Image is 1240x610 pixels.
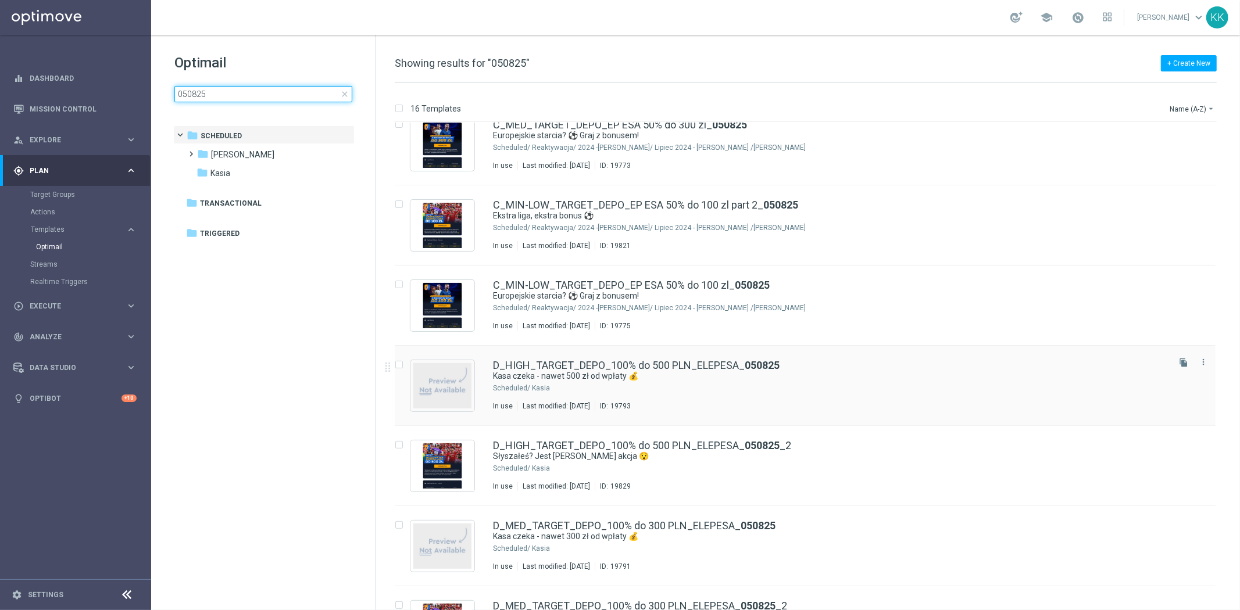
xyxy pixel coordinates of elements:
div: Press SPACE to select this row. [383,346,1238,426]
div: 19773 [610,161,631,170]
div: Press SPACE to select this row. [383,506,1238,586]
div: Scheduled/ [493,544,530,553]
i: keyboard_arrow_right [126,362,137,373]
i: person_search [13,135,24,145]
div: In use [493,241,513,250]
div: Scheduled/ [493,303,530,313]
a: [PERSON_NAME]keyboard_arrow_down [1136,9,1206,26]
i: settings [12,590,22,600]
a: D_HIGH_TARGET_DEPO_100% do 500 PLN_ELEPESA_050825_2 [493,440,791,451]
b: 050825 [745,359,780,371]
div: person_search Explore keyboard_arrow_right [13,135,137,145]
span: school [1040,11,1053,24]
div: Target Groups [30,186,150,203]
a: Europejskie starcia? ⚽ Graj z bonusem! [493,290,1140,302]
div: 19829 [610,482,631,491]
i: keyboard_arrow_right [126,134,137,145]
div: Scheduled/Antoni L./Reaktywacja/2024 -Antoni/Lipiec 2024 - Antoni [532,303,1167,313]
div: Scheduled/Kasia [532,464,1167,473]
i: keyboard_arrow_right [126,165,137,176]
div: Kasa czeka - nawet 500 zł od wpłaty 💰 [493,371,1167,382]
span: Explore [30,137,126,143]
div: Last modified: [DATE] [518,161,595,170]
a: Realtime Triggers [30,277,121,286]
div: Last modified: [DATE] [518,401,595,411]
img: 19821.jpeg [413,203,471,248]
div: 19775 [610,321,631,331]
a: Słyszałeś? Jest [PERSON_NAME] akcja 😯 [493,451,1140,462]
i: folder [187,130,198,141]
div: Ekstra liga, ekstra bonus ⚽ [493,210,1167,221]
a: Actions [30,207,121,217]
a: D_HIGH_TARGET_DEPO_100% do 500 PLN_ELEPESA_050825 [493,360,780,371]
span: Triggered [200,228,240,239]
div: Templates [30,221,150,256]
a: Streams [30,260,121,269]
a: Mission Control [30,94,137,124]
button: Data Studio keyboard_arrow_right [13,363,137,372]
button: track_changes Analyze keyboard_arrow_right [13,332,137,342]
div: Press SPACE to select this row. [383,185,1238,265]
i: lightbulb [13,393,24,404]
i: arrow_drop_down [1206,104,1216,113]
b: 050825 [763,199,798,211]
a: Target Groups [30,190,121,199]
span: close [340,89,349,99]
i: folder [197,148,209,160]
div: Analyze [13,332,126,342]
div: Press SPACE to select this row. [383,426,1238,506]
div: Scheduled/Antoni L./Reaktywacja/2024 -Antoni/Lipiec 2024 - Antoni [532,143,1167,152]
i: gps_fixed [13,166,24,176]
div: gps_fixed Plan keyboard_arrow_right [13,166,137,175]
span: keyboard_arrow_down [1192,11,1205,24]
button: Templates keyboard_arrow_right [30,225,137,234]
div: ID: [595,482,631,491]
span: Transactional [200,198,262,209]
i: keyboard_arrow_right [126,224,137,235]
div: Last modified: [DATE] [518,321,595,331]
i: folder [186,227,198,239]
img: noPreview.jpg [413,523,471,569]
button: equalizer Dashboard [13,74,137,83]
span: Kasia [210,168,230,178]
a: Europejskie starcia? ⚽ Graj z bonusem! [493,130,1140,141]
div: Słyszałeś? Jest gruba akcja 😯 [493,451,1167,462]
input: Search Template [174,86,352,102]
div: +10 [122,394,137,402]
b: 050825 [735,279,770,291]
div: Scheduled/Antoni L./Reaktywacja/2024 -Antoni/Lipiec 2024 - Antoni [532,223,1167,232]
span: Templates [31,226,114,233]
div: Scheduled/ [493,464,530,473]
button: file_copy [1176,355,1191,370]
div: Last modified: [DATE] [518,241,595,250]
div: Kasa czeka - nawet 300 zł od wpłaty 💰 [493,531,1167,542]
div: lightbulb Optibot +10 [13,394,137,403]
i: track_changes [13,332,24,342]
a: Ekstra liga, ekstra bonus ⚽ [493,210,1140,221]
a: Dashboard [30,63,137,94]
i: more_vert [1199,357,1208,367]
button: Mission Control [13,105,137,114]
div: Dashboard [13,63,137,94]
span: Showing results for "050825" [395,57,530,69]
div: KK [1206,6,1228,28]
button: more_vert [1198,355,1209,369]
div: Press SPACE to select this row. [383,105,1238,185]
i: folder [196,167,208,178]
a: Kasa czeka - nawet 500 zł od wpłaty 💰 [493,371,1140,382]
div: Scheduled/ [493,223,530,232]
span: Plan [30,167,126,174]
div: In use [493,482,513,491]
div: Optibot [13,383,137,414]
div: Streams [30,256,150,273]
div: Last modified: [DATE] [518,482,595,491]
div: Data Studio [13,363,126,373]
span: Data Studio [30,364,126,371]
img: noPreview.jpg [413,363,471,408]
div: Mission Control [13,94,137,124]
i: file_copy [1179,358,1188,367]
a: C_MED_TARGET_DEPO_EP ESA 50% do 300 zl_050825 [493,120,747,130]
i: equalizer [13,73,24,84]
